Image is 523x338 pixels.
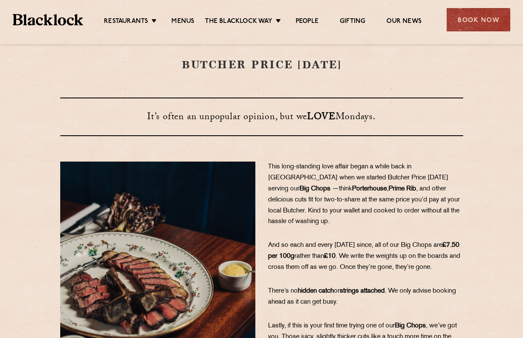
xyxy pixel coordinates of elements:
[299,186,330,192] b: Big Chops
[294,253,324,260] span: rather than
[268,288,456,305] span: . We only advise booking ahead as it can get busy.
[387,186,389,192] span: ,
[268,164,448,192] span: This long-standing love affair began a while back in [GEOGRAPHIC_DATA] when we started Butcher Pr...
[324,253,336,260] b: £10
[334,288,340,294] span: or
[147,110,307,126] span: ​​​​​​​It’s often an unpopular opinion, but we
[307,110,335,126] b: LOVE
[406,186,416,192] b: Rib
[340,17,365,27] a: Gifting
[268,323,395,329] span: ​​​​​​​Lastly, if this is your first time trying one of our
[447,8,510,31] div: Book Now
[268,288,298,294] span: There’s no
[104,17,148,27] a: Restaurants
[389,186,405,192] b: Prime
[340,288,385,294] b: strings attached
[336,110,376,126] span: Mondays.
[395,323,426,329] b: Big Chops
[13,14,83,26] img: BL_Textured_Logo-footer-cropped.svg
[386,17,422,27] a: Our News
[182,59,341,70] strong: Butcher Price [DATE]
[268,253,460,271] span: . We write the weights up on the boards and cross them off as we go. Once they’re gone, they’re g...
[171,17,194,27] a: Menus
[205,17,272,27] a: The Blacklock Way
[339,186,352,192] span: think
[298,288,334,294] b: hidden catch
[352,186,387,192] b: Porterhouse
[296,17,319,27] a: People
[332,186,339,192] span: —​​​​​​​
[268,242,442,249] span: And so each and every [DATE] since, all of our Big Chops are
